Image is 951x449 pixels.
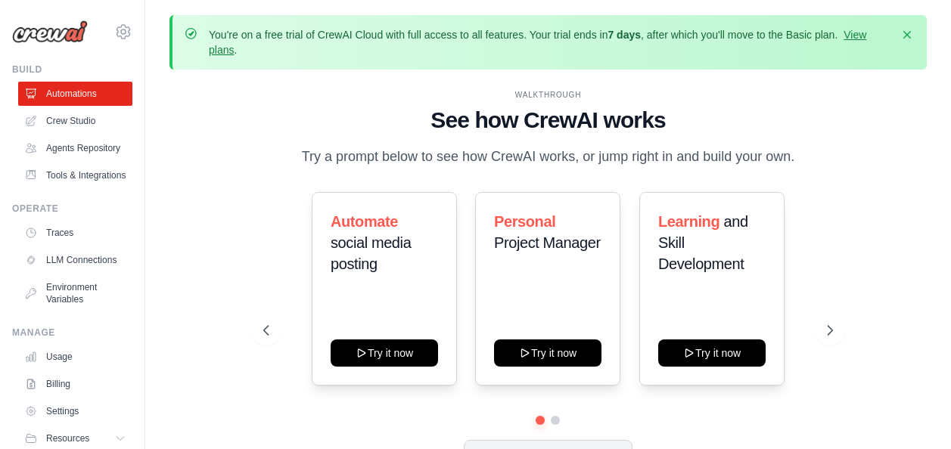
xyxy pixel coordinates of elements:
a: Automations [18,82,132,106]
div: Operate [12,203,132,215]
span: social media posting [331,234,411,272]
span: Personal [494,213,555,230]
div: Build [12,63,132,76]
span: and Skill Development [658,213,748,272]
a: Crew Studio [18,109,132,133]
span: Resources [46,432,89,444]
a: Usage [18,345,132,369]
img: Logo [12,20,88,43]
a: LLM Connections [18,248,132,272]
a: Agents Repository [18,136,132,160]
strong: 7 days [608,29,641,41]
div: Manage [12,327,132,339]
a: Settings [18,399,132,423]
button: Try it now [494,339,601,367]
span: Learning [658,213,719,230]
h1: See how CrewAI works [263,107,833,134]
div: WALKTHROUGH [263,89,833,101]
p: You're on a free trial of CrewAI Cloud with full access to all features. Your trial ends in , aft... [209,27,890,57]
button: Try it now [331,339,438,367]
a: Tools & Integrations [18,163,132,187]
span: Project Manager [494,234,601,251]
a: Billing [18,372,132,396]
p: Try a prompt below to see how CrewAI works, or jump right in and build your own. [294,146,802,168]
a: Environment Variables [18,275,132,311]
a: Traces [18,221,132,245]
button: Try it now [658,339,766,367]
span: Automate [331,213,398,230]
